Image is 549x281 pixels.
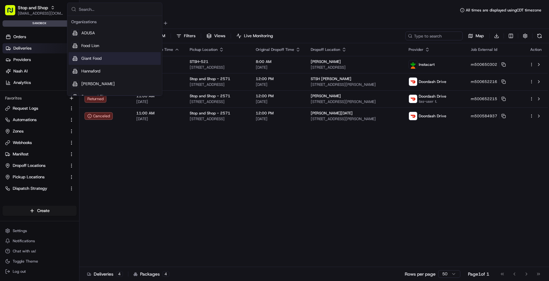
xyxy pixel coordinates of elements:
[256,59,301,64] span: 8:00 AM
[3,236,77,245] button: Notifications
[311,47,340,52] span: Dropoff Location
[3,161,77,171] button: Dropoff Locations
[13,68,28,74] span: Nash AI
[3,78,79,88] a: Analytics
[5,174,66,180] a: Pickup Locations
[108,63,116,70] button: Start new chat
[22,61,104,67] div: Start new chat
[311,116,398,121] span: [STREET_ADDRESS][PERSON_NAME]
[311,93,341,99] span: [PERSON_NAME]
[3,183,77,194] button: Dispatch Strategy
[256,47,294,52] span: Original Dropoff Time
[471,96,506,101] button: m500652215
[471,113,506,119] button: m500584937
[51,90,105,101] a: 💻API Documentation
[18,11,63,16] span: [EMAIL_ADDRESS][DOMAIN_NAME]
[3,226,77,235] button: Settings
[63,108,77,113] span: Pylon
[136,116,180,121] span: [DATE]
[244,33,273,39] span: Live Monitoring
[13,186,47,191] span: Dispatch Strategy
[3,93,77,103] div: Favorites
[5,186,66,191] a: Dispatch Strategy
[133,271,169,277] div: Packages
[3,103,77,113] button: Request Logs
[5,151,66,157] a: Manifest
[256,76,301,81] span: 12:00 PM
[85,112,113,120] div: Canceled
[3,149,77,159] button: Manifest
[190,76,230,81] span: Stop and Shop - 2571
[5,106,66,111] a: Request Logs
[81,30,95,36] span: ADUSA
[3,267,77,276] button: Log out
[190,59,208,64] span: STSH-521
[116,271,123,277] div: 4
[13,92,49,99] span: Knowledge Base
[162,271,169,277] div: 4
[13,259,38,264] span: Toggle Theme
[471,47,497,52] span: Job External Id
[13,80,31,86] span: Analytics
[3,55,79,65] a: Providers
[3,32,79,42] a: Orders
[13,238,35,243] span: Notifications
[13,57,31,63] span: Providers
[3,43,79,53] a: Deliveries
[45,107,77,113] a: Powered byPylon
[13,117,37,123] span: Automations
[256,99,301,104] span: [DATE]
[405,271,436,277] p: Rows per page
[13,228,27,233] span: Settings
[136,93,180,99] span: 11:00 AM
[79,3,158,16] input: Search...
[13,174,44,180] span: Pickup Locations
[256,65,301,70] span: [DATE]
[311,82,398,87] span: [STREET_ADDRESS][PERSON_NAME]
[6,61,18,72] img: 1736555255976-a54dd68f-1ca7-489b-9aae-adbdc363a1c4
[22,67,80,72] div: We're available if you need us!
[190,47,218,52] span: Pickup Location
[3,66,79,76] a: Nash AI
[471,113,497,119] span: m500584937
[3,115,77,125] button: Automations
[5,140,66,146] a: Webhooks
[190,65,246,70] span: [STREET_ADDRESS]
[476,33,484,39] span: Map
[311,65,398,70] span: [STREET_ADDRESS]
[465,31,487,40] button: Map
[256,116,301,121] span: [DATE]
[471,79,497,84] span: m500652216
[13,269,26,274] span: Log out
[136,111,180,116] span: 11:00 AM
[81,68,100,74] span: Hannaford
[419,62,435,67] span: Instacart
[190,116,246,121] span: [STREET_ADDRESS]
[535,31,544,40] button: Refresh
[6,6,19,19] img: Nash
[3,126,77,136] button: Zones
[409,112,417,120] img: doordash_logo_v2.png
[256,93,301,99] span: 12:00 PM
[13,151,29,157] span: Manifest
[190,111,230,116] span: Stop and Shop - 2571
[17,41,105,48] input: Clear
[471,79,506,84] button: m500652216
[13,34,26,40] span: Orders
[419,79,446,84] span: Doordash Drive
[184,33,195,39] span: Filters
[190,82,246,87] span: [STREET_ADDRESS]
[13,249,36,254] span: Chat with us!
[136,99,180,104] span: [DATE]
[419,99,446,104] span: tas-user t.
[234,31,276,40] button: Live Monitoring
[3,20,77,27] div: sandbox
[81,43,99,49] span: Food Lion
[214,33,225,39] span: Views
[18,4,48,11] button: Stop and Shop
[419,94,446,99] span: Doordash Drive
[13,128,24,134] span: Zones
[13,45,31,51] span: Deliveries
[409,60,417,69] img: instacart_logo.png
